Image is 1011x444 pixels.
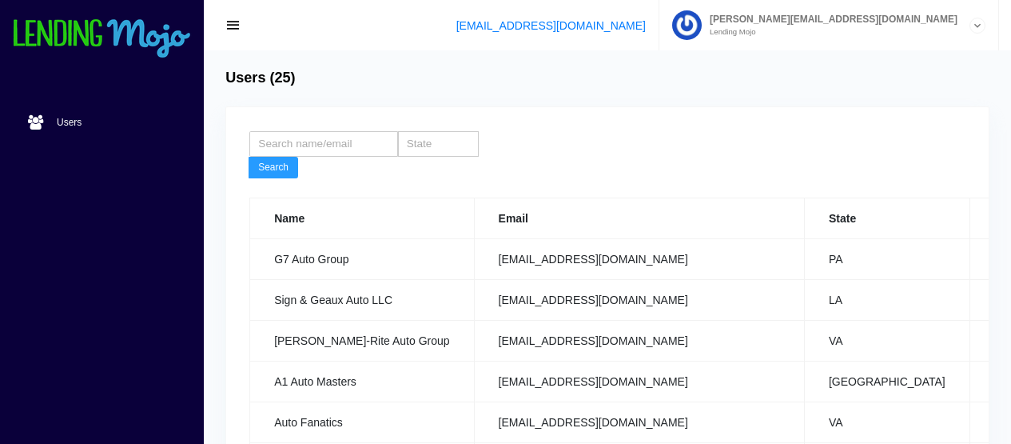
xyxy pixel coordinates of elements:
input: Search name/email [249,131,398,157]
td: [EMAIL_ADDRESS][DOMAIN_NAME] [474,321,804,362]
span: Users [57,118,82,127]
span: [PERSON_NAME][EMAIL_ADDRESS][DOMAIN_NAME] [702,14,957,24]
td: [EMAIL_ADDRESS][DOMAIN_NAME] [474,239,804,280]
td: [GEOGRAPHIC_DATA] [804,362,969,402]
td: G7 Auto Group [250,239,474,280]
td: [EMAIL_ADDRESS][DOMAIN_NAME] [474,402,804,443]
img: logo-small.png [12,19,192,59]
td: [EMAIL_ADDRESS][DOMAIN_NAME] [474,280,804,321]
small: Lending Mojo [702,28,957,36]
td: VA [804,402,969,443]
th: State [804,198,969,239]
th: Name [250,198,474,239]
td: A1 Auto Masters [250,362,474,402]
a: [EMAIL_ADDRESS][DOMAIN_NAME] [456,19,646,32]
td: VA [804,321,969,362]
img: Profile image [672,10,702,40]
th: Email [474,198,804,239]
td: [PERSON_NAME]-Rite Auto Group [250,321,474,362]
td: PA [804,239,969,280]
button: Search [249,157,298,179]
td: [EMAIL_ADDRESS][DOMAIN_NAME] [474,362,804,402]
input: State [398,131,479,157]
td: Sign & Geaux Auto LLC [250,280,474,321]
h4: Users (25) [225,70,295,87]
td: Auto Fanatics [250,402,474,443]
td: LA [804,280,969,321]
